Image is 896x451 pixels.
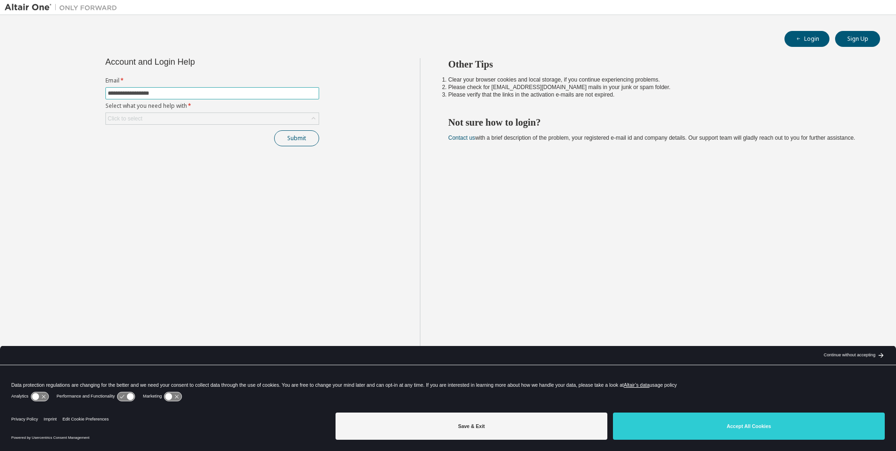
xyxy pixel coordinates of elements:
[5,3,122,12] img: Altair One
[108,115,142,122] div: Click to select
[448,135,855,141] span: with a brief description of the problem, your registered e-mail id and company details. Our suppo...
[274,130,319,146] button: Submit
[835,31,880,47] button: Sign Up
[784,31,829,47] button: Login
[448,116,864,128] h2: Not sure how to login?
[106,113,319,124] div: Click to select
[105,58,276,66] div: Account and Login Help
[105,102,319,110] label: Select what you need help with
[448,76,864,83] li: Clear your browser cookies and local storage, if you continue experiencing problems.
[448,83,864,91] li: Please check for [EMAIL_ADDRESS][DOMAIN_NAME] mails in your junk or spam folder.
[105,77,319,84] label: Email
[448,58,864,70] h2: Other Tips
[448,91,864,98] li: Please verify that the links in the activation e-mails are not expired.
[448,135,475,141] a: Contact us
